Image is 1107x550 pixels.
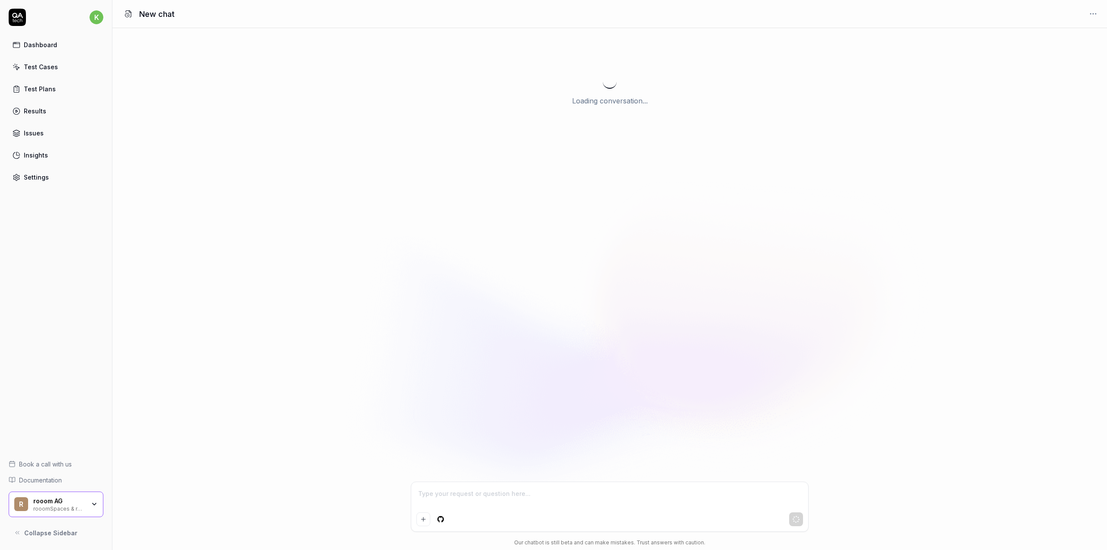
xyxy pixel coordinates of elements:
div: Issues [24,129,44,138]
button: Collapse Sidebar [9,524,103,541]
a: Settings [9,169,103,186]
button: rrooom AGrooomSpaces & rooomProducts [9,492,103,518]
span: Documentation [19,476,62,485]
div: Insights [24,151,48,160]
div: Settings [24,173,49,182]
div: rooom AG [33,497,85,505]
div: Dashboard [24,40,57,49]
p: Loading conversation... [572,96,648,106]
button: k [90,9,103,26]
a: Dashboard [9,36,103,53]
a: Documentation [9,476,103,485]
div: Test Cases [24,62,58,71]
span: r [14,497,28,511]
span: Collapse Sidebar [24,528,77,537]
a: Test Cases [9,58,103,75]
div: rooomSpaces & rooomProducts [33,505,85,511]
div: Test Plans [24,84,56,93]
a: Book a call with us [9,460,103,469]
a: Issues [9,125,103,142]
button: Add attachment [416,512,430,526]
a: Insights [9,147,103,164]
div: Our chatbot is still beta and can make mistakes. Trust answers with caution. [411,539,809,547]
div: Results [24,106,46,116]
a: Results [9,103,103,119]
span: Book a call with us [19,460,72,469]
span: k [90,10,103,24]
a: Test Plans [9,80,103,97]
h1: New chat [139,8,175,20]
